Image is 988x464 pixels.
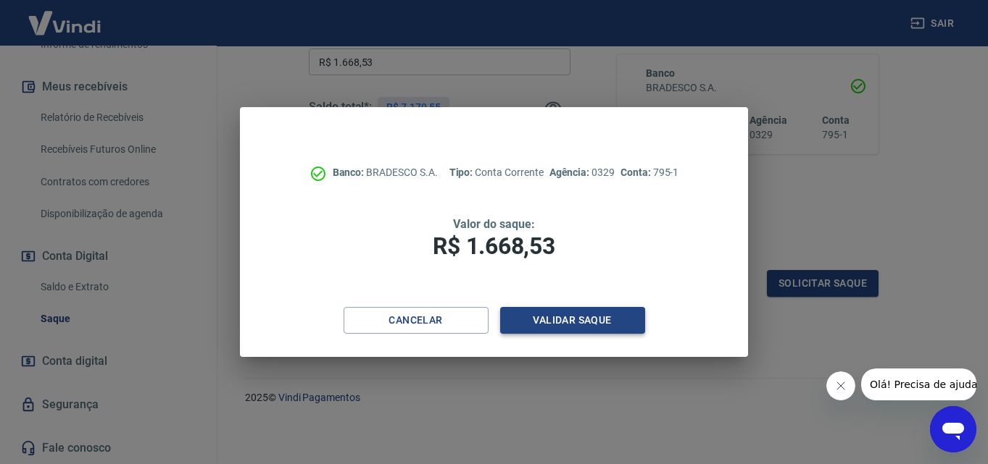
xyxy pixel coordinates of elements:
[333,165,438,180] p: BRADESCO S.A.
[453,217,534,231] span: Valor do saque:
[620,165,678,180] p: 795-1
[620,166,653,178] span: Conta:
[500,307,645,334] button: Validar saque
[549,165,615,180] p: 0329
[449,166,476,178] span: Tipo:
[826,371,855,400] iframe: Fechar mensagem
[333,166,367,178] span: Banco:
[449,165,544,180] p: Conta Corrente
[861,368,976,400] iframe: Mensagem da empresa
[344,307,489,334] button: Cancelar
[9,10,122,22] span: Olá! Precisa de ajuda?
[433,232,555,260] span: R$ 1.668,53
[930,406,976,452] iframe: Botão para abrir a janela de mensagens
[549,166,592,178] span: Agência:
